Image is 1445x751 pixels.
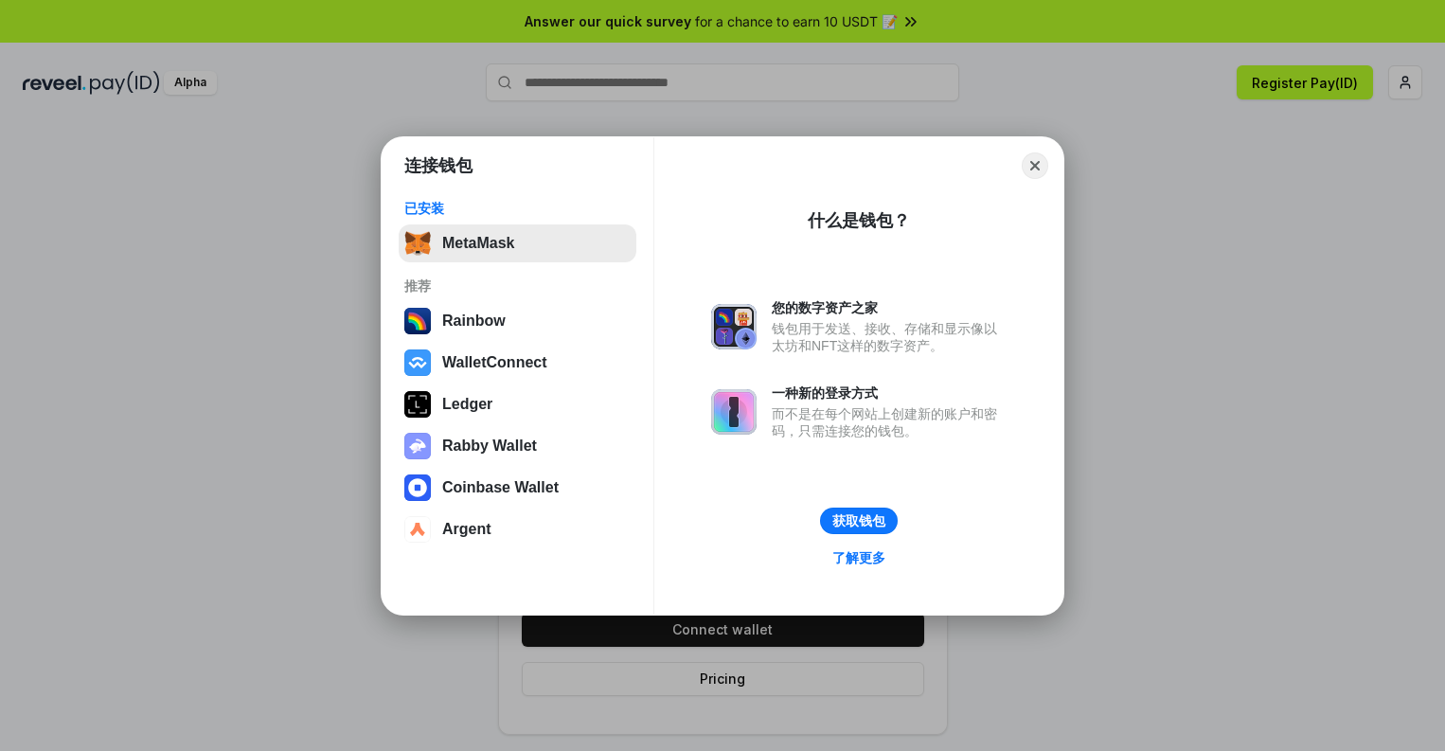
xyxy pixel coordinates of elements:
div: WalletConnect [442,354,547,371]
img: svg+xml,%3Csvg%20width%3D%2228%22%20height%3D%2228%22%20viewBox%3D%220%200%2028%2028%22%20fill%3D... [404,349,431,376]
div: Coinbase Wallet [442,479,559,496]
a: 了解更多 [821,545,897,570]
button: Argent [399,510,636,548]
div: 您的数字资产之家 [772,299,1007,316]
div: 什么是钱包？ [808,209,910,232]
button: Rabby Wallet [399,427,636,465]
div: 而不是在每个网站上创建新的账户和密码，只需连接您的钱包。 [772,405,1007,439]
div: MetaMask [442,235,514,252]
div: Ledger [442,396,492,413]
img: svg+xml,%3Csvg%20xmlns%3D%22http%3A%2F%2Fwww.w3.org%2F2000%2Fsvg%22%20fill%3D%22none%22%20viewBox... [404,433,431,459]
button: WalletConnect [399,344,636,382]
button: Close [1022,152,1048,179]
div: Rabby Wallet [442,438,537,455]
div: 钱包用于发送、接收、存储和显示像以太坊和NFT这样的数字资产。 [772,320,1007,354]
img: svg+xml,%3Csvg%20xmlns%3D%22http%3A%2F%2Fwww.w3.org%2F2000%2Fsvg%22%20fill%3D%22none%22%20viewBox... [711,304,757,349]
img: svg+xml,%3Csvg%20width%3D%2228%22%20height%3D%2228%22%20viewBox%3D%220%200%2028%2028%22%20fill%3D... [404,474,431,501]
button: Rainbow [399,302,636,340]
img: svg+xml,%3Csvg%20xmlns%3D%22http%3A%2F%2Fwww.w3.org%2F2000%2Fsvg%22%20fill%3D%22none%22%20viewBox... [711,389,757,435]
img: svg+xml,%3Csvg%20xmlns%3D%22http%3A%2F%2Fwww.w3.org%2F2000%2Fsvg%22%20width%3D%2228%22%20height%3... [404,391,431,418]
button: MetaMask [399,224,636,262]
div: Argent [442,521,491,538]
div: 推荐 [404,277,631,295]
div: Rainbow [442,313,506,330]
button: Ledger [399,385,636,423]
div: 已安装 [404,200,631,217]
div: 了解更多 [832,549,885,566]
div: 一种新的登录方式 [772,384,1007,402]
img: svg+xml,%3Csvg%20width%3D%2228%22%20height%3D%2228%22%20viewBox%3D%220%200%2028%2028%22%20fill%3D... [404,516,431,543]
div: 获取钱包 [832,512,885,529]
img: svg+xml,%3Csvg%20width%3D%22120%22%20height%3D%22120%22%20viewBox%3D%220%200%20120%20120%22%20fil... [404,308,431,334]
img: svg+xml,%3Csvg%20fill%3D%22none%22%20height%3D%2233%22%20viewBox%3D%220%200%2035%2033%22%20width%... [404,230,431,257]
button: 获取钱包 [820,508,898,534]
button: Coinbase Wallet [399,469,636,507]
h1: 连接钱包 [404,154,473,177]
